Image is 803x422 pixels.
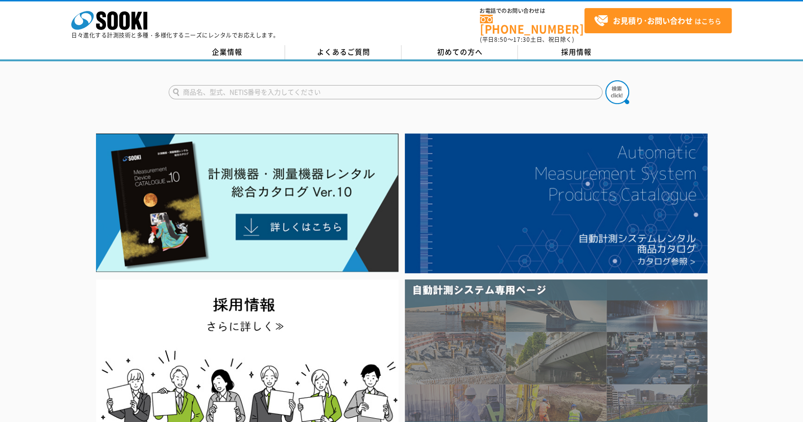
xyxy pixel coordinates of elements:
span: 8:50 [494,35,507,44]
a: よくあるご質問 [285,45,401,59]
p: 日々進化する計測技術と多種・多様化するニーズにレンタルでお応えします。 [71,32,279,38]
span: 17:30 [513,35,530,44]
span: お電話でのお問い合わせは [480,8,584,14]
a: [PHONE_NUMBER] [480,15,584,34]
img: btn_search.png [605,80,629,104]
span: はこちら [594,14,721,28]
a: 初めての方へ [401,45,518,59]
a: お見積り･お問い合わせはこちら [584,8,732,33]
span: (平日 ～ 土日、祝日除く) [480,35,574,44]
strong: お見積り･お問い合わせ [613,15,693,26]
input: 商品名、型式、NETIS番号を入力してください [169,85,602,99]
a: 企業情報 [169,45,285,59]
span: 初めての方へ [437,47,483,57]
img: 自動計測システムカタログ [405,134,707,273]
a: 採用情報 [518,45,634,59]
img: Catalog Ver10 [96,134,399,272]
